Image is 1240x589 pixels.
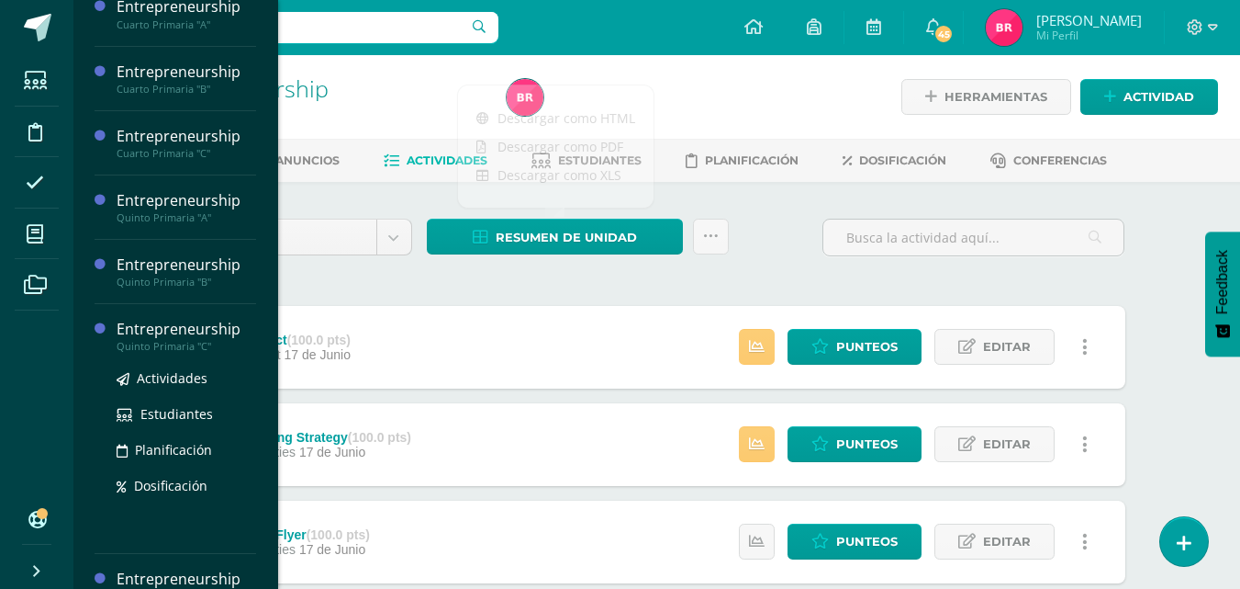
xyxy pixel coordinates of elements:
[143,101,485,119] div: Quinto Primaria 'A'
[143,75,485,101] h1: Entrepreneurship
[117,255,256,289] a: EntrepreneurshipQuinto Primaria "B"
[788,329,922,365] a: Punteos
[427,219,683,255] a: Resumen de unidad
[210,333,351,347] div: Final project
[458,104,654,132] a: Descargar como HTML
[1013,153,1107,167] span: Conferencias
[788,524,922,560] a: Punteos
[117,439,256,460] a: Planificación
[117,403,256,425] a: Estudiantes
[137,369,207,387] span: Actividades
[275,153,340,167] span: Anuncios
[823,220,1123,255] input: Busca la actividad aquí...
[210,527,370,542] div: Act. 5 The Flyer
[986,9,1022,46] img: 51cea5ed444689b455a385f1e409b918.png
[299,445,365,459] span: 17 de Junio
[859,153,946,167] span: Dosificación
[117,62,256,83] div: Entrepreneurship
[384,146,487,176] a: Actividades
[705,153,799,167] span: Planificación
[407,153,487,167] span: Actividades
[458,161,654,189] a: Descargar como XLS
[117,368,256,389] a: Actividades
[285,347,351,362] span: 17 de Junio
[210,430,411,445] div: Act. 6 Pricing Strategy
[251,146,340,176] a: Anuncios
[117,475,256,496] a: Dosificación
[836,427,898,461] span: Punteos
[843,146,946,176] a: Dosificación
[901,79,1071,115] a: Herramientas
[788,426,922,462] a: Punteos
[990,146,1107,176] a: Conferencias
[1205,232,1240,357] button: Feedback - Mostrar encuesta
[140,405,213,423] span: Estudiantes
[496,221,637,255] span: Resumen de unidad
[117,126,256,147] div: Entrepreneurship
[507,79,543,116] img: 51cea5ed444689b455a385f1e409b918.png
[134,477,207,494] span: Dosificación
[117,190,256,211] div: Entrepreneurship
[117,62,256,96] a: EntrepreneurshipCuarto Primaria "B"
[117,319,256,340] div: Entrepreneurship
[458,132,654,161] a: Descargar como PDF
[348,430,411,445] strong: (100.0 pts)
[135,441,212,459] span: Planificación
[117,83,256,96] div: Cuarto Primaria "B"
[1036,11,1142,29] span: [PERSON_NAME]
[836,525,898,559] span: Punteos
[117,147,256,160] div: Cuarto Primaria "C"
[204,220,363,255] span: Unidad 3
[307,527,370,542] strong: (100.0 pts)
[836,330,898,364] span: Punteos
[1214,250,1231,314] span: Feedback
[117,211,256,224] div: Quinto Primaria "A"
[1080,79,1218,115] a: Actividad
[85,12,498,43] input: Busca un usuario...
[983,525,1031,559] span: Editar
[933,24,954,44] span: 45
[1123,80,1194,114] span: Actividad
[299,542,365,557] span: 17 de Junio
[117,276,256,289] div: Quinto Primaria "B"
[983,330,1031,364] span: Editar
[117,319,256,353] a: EntrepreneurshipQuinto Primaria "C"
[190,220,411,255] a: Unidad 3
[117,126,256,160] a: EntrepreneurshipCuarto Primaria "C"
[117,190,256,224] a: EntrepreneurshipQuinto Primaria "A"
[1036,28,1142,43] span: Mi Perfil
[944,80,1047,114] span: Herramientas
[983,427,1031,461] span: Editar
[117,255,256,276] div: Entrepreneurship
[117,340,256,353] div: Quinto Primaria "C"
[117,18,256,31] div: Cuarto Primaria "A"
[686,146,799,176] a: Planificación
[287,333,351,347] strong: (100.0 pts)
